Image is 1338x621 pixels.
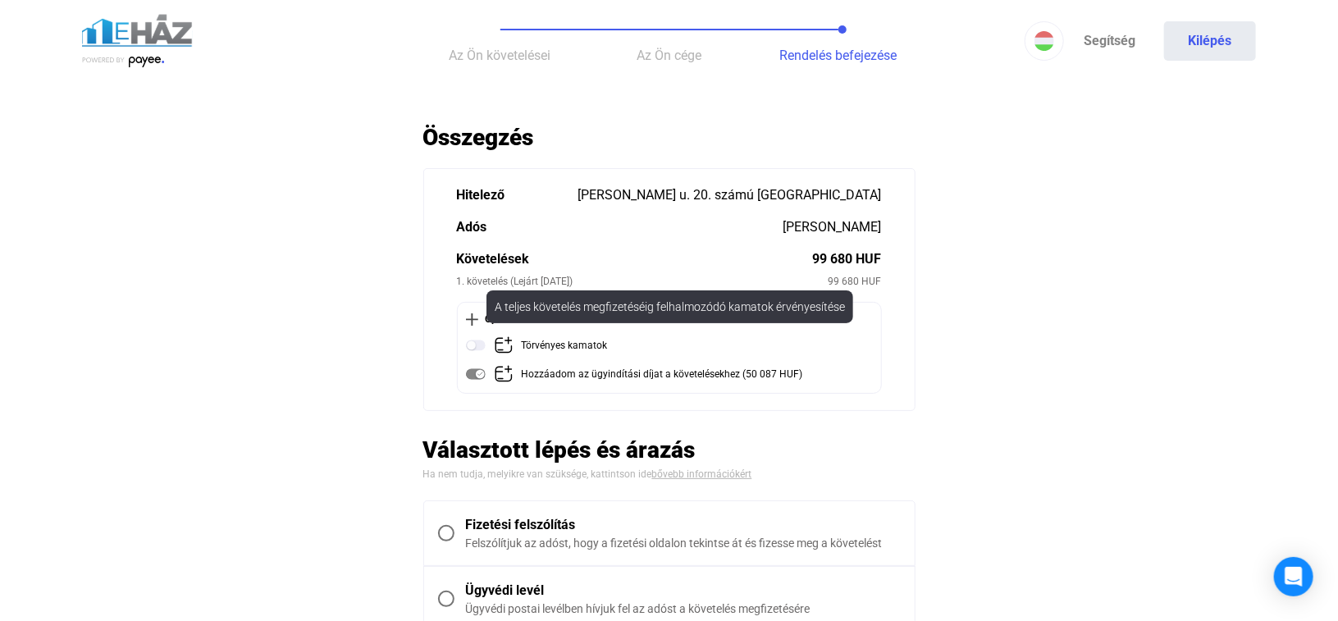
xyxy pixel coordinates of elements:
[637,48,701,63] span: Az Ön cége
[466,600,901,617] div: Ügyvédi postai levélben hívjuk fel az adóst a követelés megfizetésére
[457,185,578,205] div: Hitelező
[466,313,478,326] img: plus-black
[423,436,916,464] h2: Választott lépés és árazás
[829,273,882,290] div: 99 680 HUF
[652,468,752,480] a: bővebb információkért
[779,48,897,63] span: Rendelés befejezése
[522,336,608,356] div: Törvényes kamatok
[1274,557,1313,596] div: Open Intercom Messenger
[423,468,652,480] span: Ha nem tudja, melyikre van szüksége, kattintson ide
[1025,21,1064,61] button: HU
[494,364,514,384] img: add-claim
[1164,21,1256,61] button: Kilépés
[783,217,882,237] div: [PERSON_NAME]
[813,249,882,269] div: 99 680 HUF
[466,515,901,535] div: Fizetési felszólítás
[466,364,486,384] img: toggle-on-disabled
[82,14,221,68] img: ehaz-logo
[494,336,514,355] img: add-claim
[466,535,901,551] div: Felszólítjuk az adóst, hogy a fizetési oldalon tekintse át és fizesse meg a követelést
[1034,31,1054,51] img: HU
[466,311,873,327] div: Opcionális követelések
[1064,21,1156,61] a: Segítség
[423,123,916,152] h2: Összegzés
[466,581,901,600] div: Ügyvédi levél
[578,185,882,205] div: [PERSON_NAME] u. 20. számú [GEOGRAPHIC_DATA]
[522,364,803,385] div: Hozzáadom az ügyindítási díjat a követelésekhez (50 087 HUF)
[457,217,783,237] div: Adós
[486,290,853,323] div: A teljes követelés megfizetéséig felhalmozódó kamatok érvényesítése
[466,336,486,355] img: toggle-off
[457,273,829,290] div: 1. követelés (Lejárt [DATE])
[457,249,813,269] div: Követelések
[450,48,551,63] span: Az Ön követelései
